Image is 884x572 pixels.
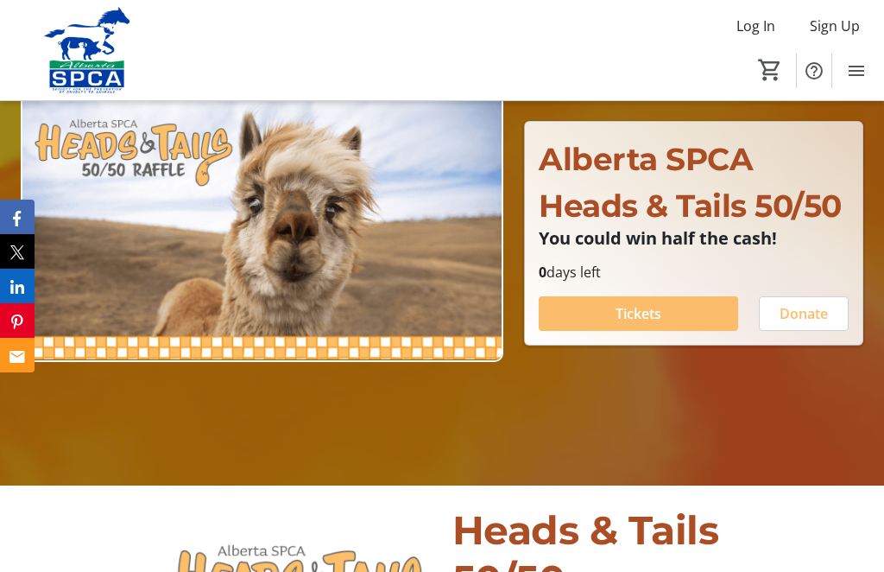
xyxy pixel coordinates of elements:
img: Alberta SPCA's Logo [10,7,164,93]
span: Donate [780,303,828,324]
p: You could win half the cash! [539,229,849,248]
button: Menu [839,54,874,88]
button: Donate [759,296,849,331]
button: Help [797,54,831,88]
span: Sign Up [810,16,860,36]
img: Campaign CTA Media Photo [21,91,503,363]
p: days left [539,262,849,283]
button: Log In [723,12,789,40]
span: Heads & Tails 50/50 [539,187,842,225]
span: Alberta SPCA [539,140,753,178]
button: Sign Up [796,12,874,40]
span: Log In [736,16,775,36]
button: Tickets [539,296,738,331]
button: Cart [755,54,786,86]
span: Tickets [616,303,661,324]
span: 0 [539,263,546,282]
